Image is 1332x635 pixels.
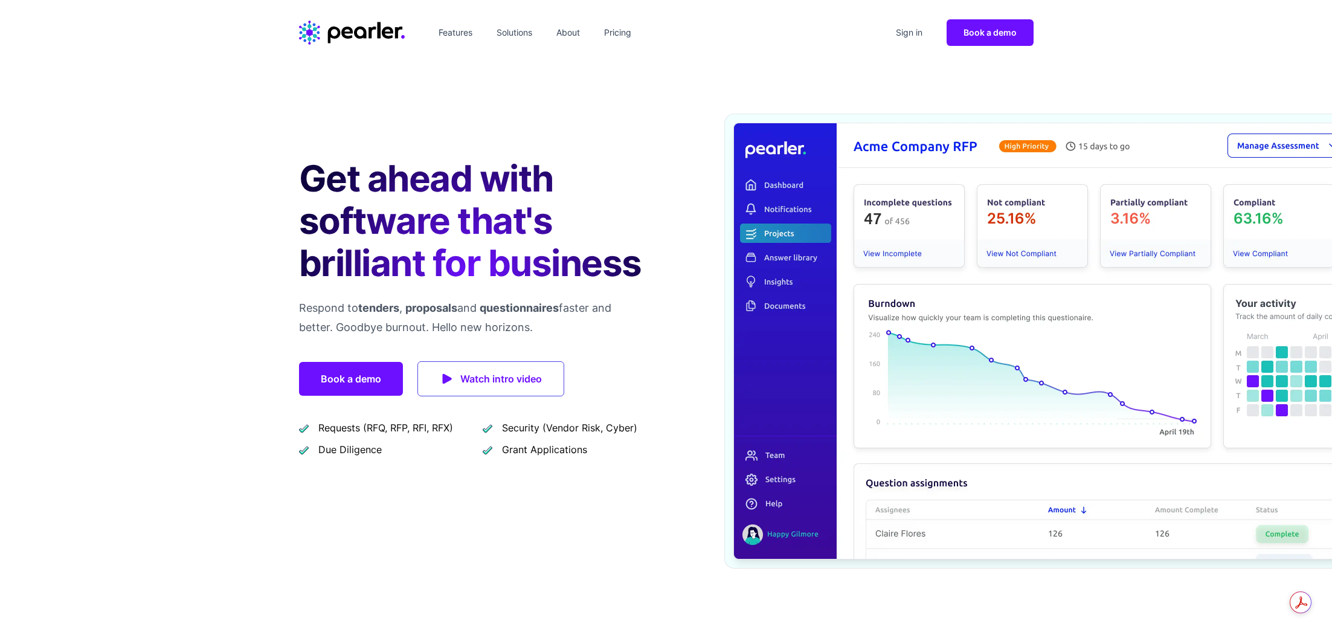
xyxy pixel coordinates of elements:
img: checkmark [483,445,492,455]
h1: Get ahead with software that's brilliant for business [299,157,647,284]
a: Watch intro video [417,361,564,396]
span: proposals [405,301,457,314]
a: Home [299,21,405,45]
span: Book a demo [964,27,1017,37]
a: Solutions [492,23,537,42]
img: checkmark [483,423,492,433]
span: Security (Vendor Risk, Cyber) [502,421,637,435]
img: checkmark [299,445,309,455]
a: About [552,23,585,42]
a: Book a demo [299,362,403,396]
p: Respond to , and faster and better. Goodbye burnout. Hello new horizons. [299,298,647,337]
a: Book a demo [947,19,1034,46]
span: Grant Applications [502,442,587,457]
span: tenders [358,301,399,314]
span: Watch intro video [460,370,542,387]
span: questionnaires [480,301,559,314]
span: Requests (RFQ, RFP, RFI, RFX) [318,421,453,435]
a: Pricing [599,23,636,42]
span: Due Diligence [318,442,382,457]
a: Features [434,23,477,42]
a: Sign in [891,23,927,42]
img: checkmark [299,423,309,433]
